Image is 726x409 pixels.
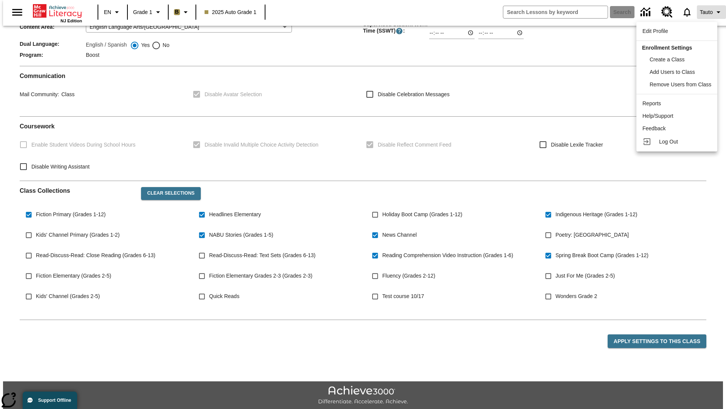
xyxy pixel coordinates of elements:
[650,69,695,75] span: Add Users to Class
[642,28,668,34] span: Edit Profile
[642,100,661,106] span: Reports
[642,125,665,131] span: Feedback
[642,113,673,119] span: Help/Support
[650,56,685,62] span: Create a Class
[642,45,692,51] span: Enrollment Settings
[650,81,711,87] span: Remove Users from Class
[659,139,678,145] span: Log Out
